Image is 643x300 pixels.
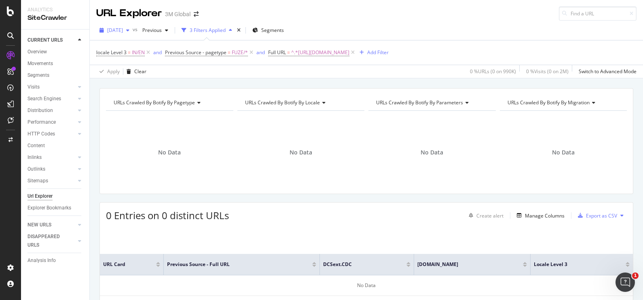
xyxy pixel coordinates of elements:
[27,177,76,185] a: Sitemaps
[27,118,76,127] a: Performance
[256,49,265,56] button: and
[27,192,53,201] div: Url Explorer
[190,27,226,34] div: 3 Filters Applied
[268,49,286,56] span: Full URL
[476,212,503,219] div: Create alert
[106,209,229,222] span: 0 Entries on 0 distinct URLs
[27,130,55,138] div: HTTP Codes
[27,204,84,212] a: Explorer Bookmarks
[27,95,76,103] a: Search Engines
[27,232,68,249] div: DISAPPEARED URLS
[465,209,503,222] button: Create alert
[616,273,635,292] iframe: Intercom live chat
[96,6,162,20] div: URL Explorer
[417,261,511,268] span: [DOMAIN_NAME]
[575,65,637,78] button: Switch to Advanced Mode
[27,256,84,265] a: Analysis Info
[27,36,76,44] a: CURRENT URLS
[586,212,617,219] div: Export as CSV
[356,48,389,57] button: Add Filter
[287,49,290,56] span: =
[421,148,443,156] span: No Data
[27,177,48,185] div: Sitemaps
[27,153,76,162] a: Inlinks
[514,211,565,220] button: Manage Columns
[290,148,312,156] span: No Data
[27,6,83,13] div: Analytics
[153,49,162,56] button: and
[107,27,123,34] span: 2025 Sep. 14th
[27,256,56,265] div: Analysis Info
[27,142,84,150] a: Content
[27,192,84,201] a: Url Explorer
[27,106,76,115] a: Distribution
[103,261,154,268] span: URL Card
[27,221,76,229] a: NEW URLS
[107,68,120,75] div: Apply
[178,24,235,37] button: 3 Filters Applied
[374,96,489,109] h4: URLs Crawled By Botify By parameters
[579,68,637,75] div: Switch to Advanced Mode
[96,49,127,56] span: locale Level 3
[27,48,84,56] a: Overview
[228,49,231,56] span: =
[158,148,181,156] span: No Data
[139,24,171,37] button: Previous
[123,65,146,78] button: Clear
[323,261,394,268] span: DCSext.CDC
[27,221,51,229] div: NEW URLS
[27,13,83,23] div: SiteCrawler
[167,261,300,268] span: Previous Source - Full URL
[27,59,53,68] div: Movements
[100,275,633,296] div: No Data
[552,148,575,156] span: No Data
[27,153,42,162] div: Inlinks
[27,83,40,91] div: Visits
[235,26,242,34] div: times
[243,96,357,109] h4: URLs Crawled By Botify By locale
[128,49,131,56] span: =
[27,118,56,127] div: Performance
[376,99,463,106] span: URLs Crawled By Botify By parameters
[27,165,76,173] a: Outlinks
[27,71,49,80] div: Segments
[27,204,71,212] div: Explorer Bookmarks
[470,68,516,75] div: 0 % URLs ( 0 on 990K )
[96,24,133,37] button: [DATE]
[508,99,590,106] span: URLs Crawled By Botify By migration
[165,49,226,56] span: Previous Source - pagetype
[165,10,190,18] div: 3M Global
[139,27,162,34] span: Previous
[112,96,226,109] h4: URLs Crawled By Botify By pagetype
[249,24,287,37] button: Segments
[132,47,145,58] span: IN/EN
[133,26,139,33] span: vs
[525,212,565,219] div: Manage Columns
[27,165,45,173] div: Outlinks
[291,47,349,58] span: ^.*[URL][DOMAIN_NAME]
[575,209,617,222] button: Export as CSV
[632,273,639,279] span: 1
[232,47,248,58] span: FUZE/*
[27,232,76,249] a: DISAPPEARED URLS
[261,27,284,34] span: Segments
[506,96,620,109] h4: URLs Crawled By Botify By migration
[27,71,84,80] a: Segments
[27,83,76,91] a: Visits
[27,142,45,150] div: Content
[27,59,84,68] a: Movements
[96,65,120,78] button: Apply
[27,130,76,138] a: HTTP Codes
[27,95,61,103] div: Search Engines
[534,261,613,268] span: locale Level 3
[194,11,199,17] div: arrow-right-arrow-left
[526,68,569,75] div: 0 % Visits ( 0 on 2M )
[245,99,320,106] span: URLs Crawled By Botify By locale
[27,36,63,44] div: CURRENT URLS
[27,48,47,56] div: Overview
[367,49,389,56] div: Add Filter
[114,99,195,106] span: URLs Crawled By Botify By pagetype
[27,106,53,115] div: Distribution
